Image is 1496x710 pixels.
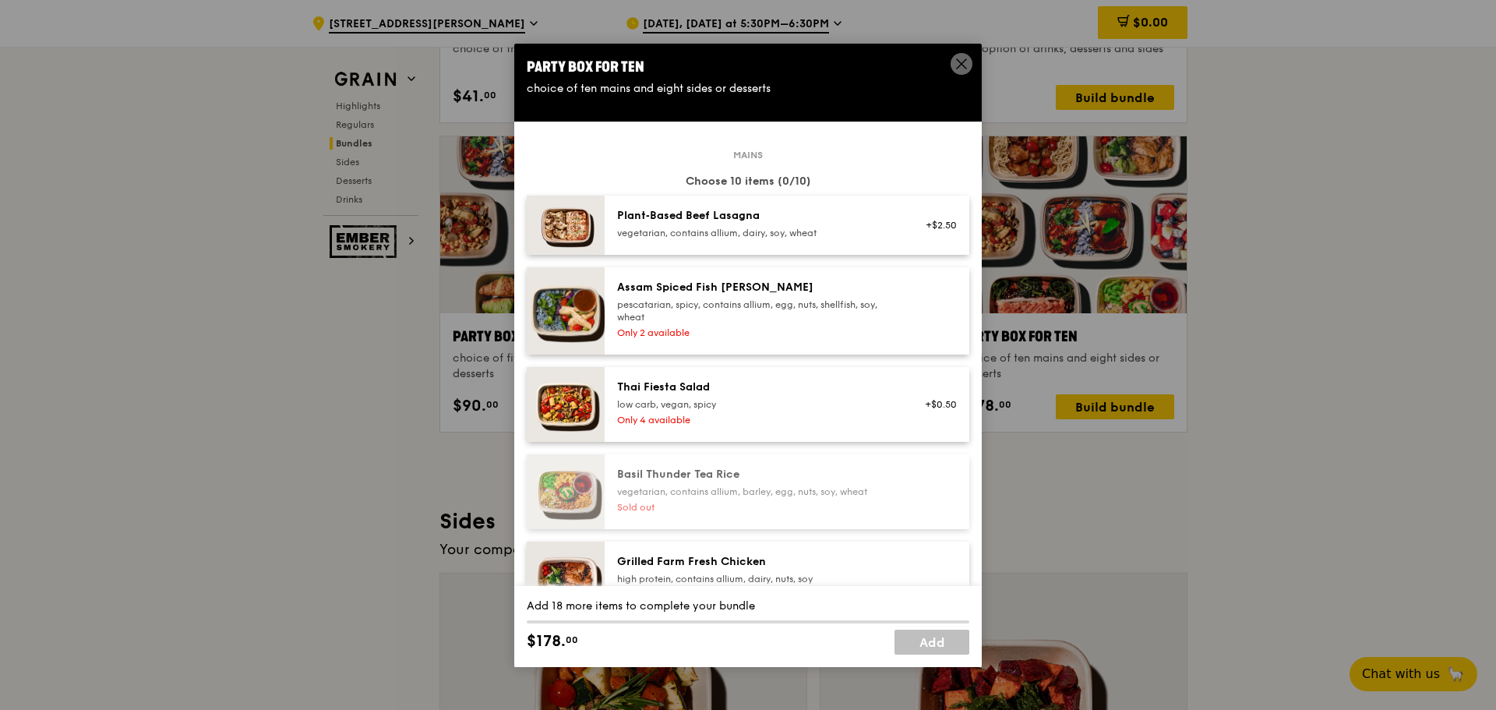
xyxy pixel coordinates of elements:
div: Plant‑Based Beef Lasagna [617,208,897,224]
img: daily_normal_HORZ-Basil-Thunder-Tea-Rice.jpg [527,454,605,529]
div: Basil Thunder Tea Rice [617,467,897,482]
div: pescatarian, spicy, contains allium, egg, nuts, shellfish, soy, wheat [617,298,897,323]
span: $178. [527,630,566,653]
div: +$2.50 [916,219,957,231]
div: Only 4 available [617,414,897,426]
div: +$0.50 [916,398,957,411]
div: low carb, vegan, spicy [617,398,897,411]
div: vegetarian, contains allium, dairy, soy, wheat [617,227,897,239]
a: Add [894,630,969,655]
div: Grilled Farm Fresh Chicken [617,554,897,570]
div: Sold out [617,501,897,514]
img: daily_normal_Assam_Spiced_Fish_Curry__Horizontal_.jpg [527,267,605,355]
img: daily_normal_Thai_Fiesta_Salad__Horizontal_.jpg [527,367,605,442]
div: vegetarian, contains allium, barley, egg, nuts, soy, wheat [617,486,897,498]
img: daily_normal_HORZ-Grilled-Farm-Fresh-Chicken.jpg [527,542,605,616]
div: choice of ten mains and eight sides or desserts [527,81,969,97]
img: daily_normal_Citrusy-Cauliflower-Plant-Based-Lasagna-HORZ.jpg [527,196,605,255]
div: Assam Spiced Fish [PERSON_NAME] [617,280,897,295]
div: Choose 10 items (0/10) [527,174,969,189]
div: Only 2 available [617,327,897,339]
div: Add 18 more items to complete your bundle [527,599,969,614]
div: Party Box for Ten [527,56,969,78]
span: Mains [727,149,769,161]
div: Thai Fiesta Salad [617,380,897,395]
span: 00 [566,634,578,646]
div: high protein, contains allium, dairy, nuts, soy [617,573,897,585]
